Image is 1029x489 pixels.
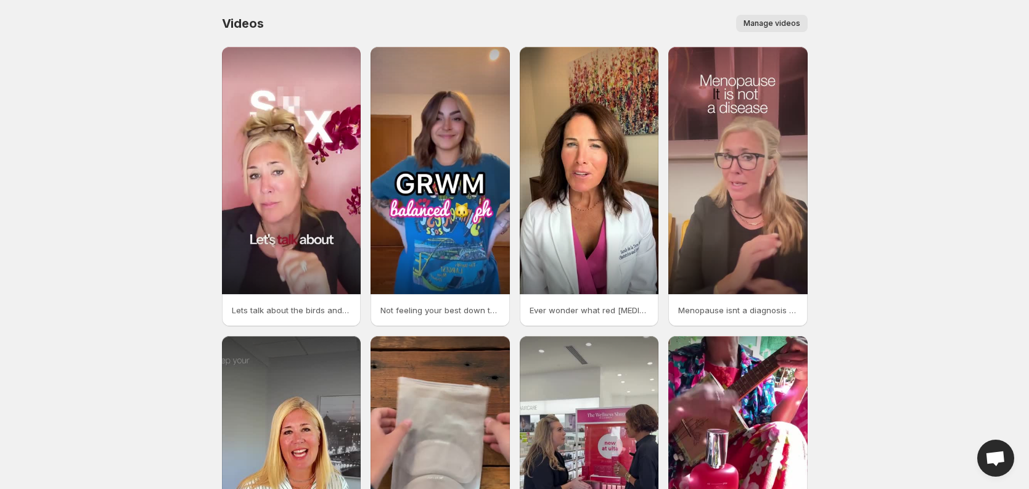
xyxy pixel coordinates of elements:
p: Menopause isnt a diagnosis Its a rite of passage And its about time we stopped whispering about i... [678,304,798,316]
span: Videos [222,16,264,31]
div: Open chat [977,440,1014,477]
button: Manage videos [736,15,808,32]
p: Lets talk about the birds and well you know Intimacy might look a little different during menopau... [232,304,351,316]
p: Ever wonder what red [MEDICAL_DATA] can do for intimate wellness Dr [PERSON_NAME] our Ob-Gyn expe... [530,304,649,316]
p: Not feeling your best down there It might be time to rethink your intimate care routine Joylux of... [380,304,500,316]
span: Manage videos [744,18,800,28]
